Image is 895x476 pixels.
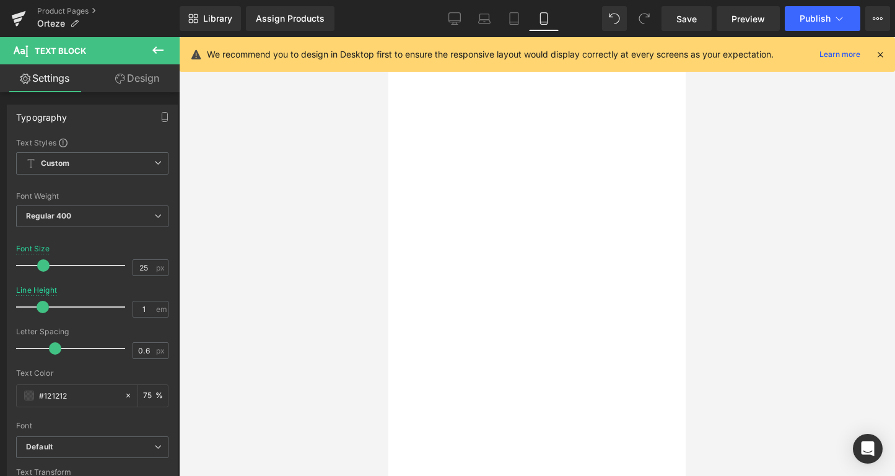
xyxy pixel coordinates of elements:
[529,6,559,31] a: Mobile
[138,385,168,407] div: %
[92,64,182,92] a: Design
[853,434,883,464] div: Open Intercom Messenger
[203,13,232,24] span: Library
[814,47,865,62] a: Learn more
[16,422,168,430] div: Font
[632,6,657,31] button: Redo
[39,389,118,402] input: Color
[16,105,67,123] div: Typography
[865,6,890,31] button: More
[37,19,65,28] span: Orteze
[16,286,57,295] div: Line Height
[16,244,50,253] div: Font Size
[676,12,697,25] span: Save
[731,12,765,25] span: Preview
[26,442,53,452] i: Default
[16,192,168,201] div: Font Weight
[717,6,780,31] a: Preview
[499,6,529,31] a: Tablet
[440,6,469,31] a: Desktop
[207,48,774,61] p: We recommend you to design in Desktop first to ensure the responsive layout would display correct...
[41,158,69,169] b: Custom
[16,137,168,147] div: Text Styles
[800,14,831,24] span: Publish
[37,6,180,16] a: Product Pages
[16,369,168,378] div: Text Color
[156,264,167,272] span: px
[16,327,168,336] div: Letter Spacing
[156,347,167,355] span: px
[35,46,86,56] span: Text Block
[156,305,167,313] span: em
[785,6,860,31] button: Publish
[256,14,325,24] div: Assign Products
[26,211,72,220] b: Regular 400
[602,6,627,31] button: Undo
[180,6,241,31] a: New Library
[469,6,499,31] a: Laptop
